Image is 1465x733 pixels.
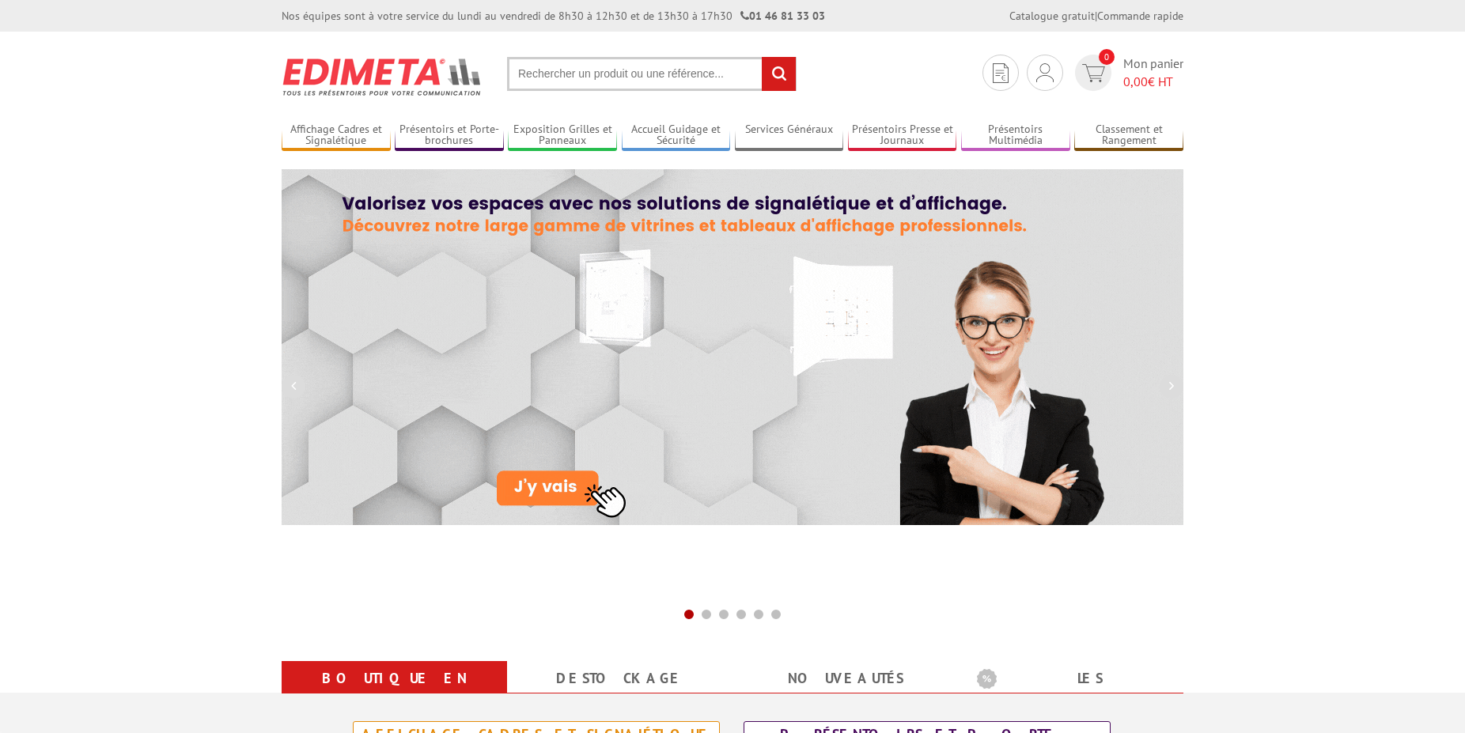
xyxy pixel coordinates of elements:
[301,664,488,721] a: Boutique en ligne
[1097,9,1183,23] a: Commande rapide
[735,123,844,149] a: Services Généraux
[1082,64,1105,82] img: devis rapide
[282,47,483,106] img: Présentoir, panneau, stand - Edimeta - PLV, affichage, mobilier bureau, entreprise
[1071,55,1183,91] a: devis rapide 0 Mon panier 0,00€ HT
[507,57,797,91] input: Rechercher un produit ou une référence...
[1123,74,1148,89] span: 0,00
[740,9,825,23] strong: 01 46 81 33 03
[1099,49,1115,65] span: 0
[282,123,391,149] a: Affichage Cadres et Signalétique
[762,57,796,91] input: rechercher
[751,664,939,693] a: nouveautés
[1009,8,1183,24] div: |
[1123,55,1183,91] span: Mon panier
[1123,73,1183,91] span: € HT
[1074,123,1183,149] a: Classement et Rangement
[977,664,1175,696] b: Les promotions
[526,664,714,693] a: Destockage
[508,123,617,149] a: Exposition Grilles et Panneaux
[395,123,504,149] a: Présentoirs et Porte-brochures
[1036,63,1054,82] img: devis rapide
[977,664,1164,721] a: Les promotions
[282,8,825,24] div: Nos équipes sont à votre service du lundi au vendredi de 8h30 à 12h30 et de 13h30 à 17h30
[1009,9,1095,23] a: Catalogue gratuit
[961,123,1070,149] a: Présentoirs Multimédia
[993,63,1009,83] img: devis rapide
[848,123,957,149] a: Présentoirs Presse et Journaux
[622,123,731,149] a: Accueil Guidage et Sécurité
